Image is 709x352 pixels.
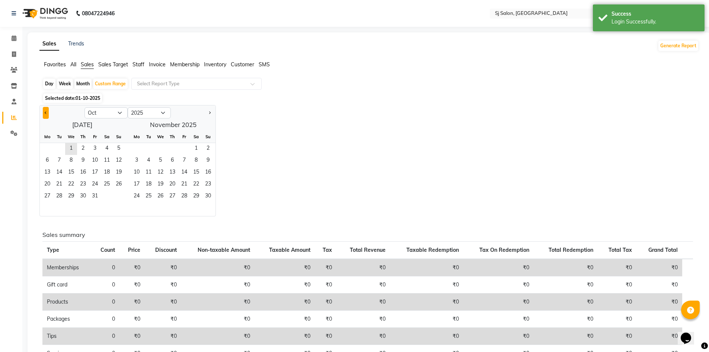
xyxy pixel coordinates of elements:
div: Sunday, November 23, 2025 [202,179,214,191]
span: 9 [77,155,89,167]
div: Tuesday, November 11, 2025 [143,167,154,179]
div: Sunday, October 12, 2025 [113,155,125,167]
span: 13 [41,167,53,179]
td: 0 [92,259,119,276]
span: Count [100,247,115,253]
span: Membership [170,61,199,68]
div: Thursday, November 27, 2025 [166,191,178,203]
td: ₹0 [119,259,145,276]
div: Friday, October 24, 2025 [89,179,101,191]
div: Sunday, October 19, 2025 [113,167,125,179]
span: 25 [101,179,113,191]
span: Selected date: [43,93,102,103]
td: ₹0 [119,328,145,345]
div: Friday, November 7, 2025 [178,155,190,167]
span: 11 [101,155,113,167]
td: ₹0 [145,259,181,276]
div: Mo [131,131,143,143]
div: Friday, November 21, 2025 [178,179,190,191]
span: Total Tax [609,247,632,253]
span: 01-10-2025 [76,95,100,101]
td: ₹0 [255,294,314,311]
span: 22 [190,179,202,191]
span: 15 [65,167,77,179]
td: ₹0 [145,311,181,328]
span: 5 [154,155,166,167]
span: 18 [143,179,154,191]
span: 3 [89,143,101,155]
img: logo [19,3,70,24]
td: ₹0 [315,276,337,294]
td: ₹0 [255,259,314,276]
td: ₹0 [598,276,636,294]
div: Friday, October 10, 2025 [89,155,101,167]
span: Price [128,247,140,253]
div: We [65,131,77,143]
div: Tuesday, October 28, 2025 [53,191,65,203]
div: Login Successfully. [611,18,699,26]
span: 16 [77,167,89,179]
div: Wednesday, November 19, 2025 [154,179,166,191]
span: 23 [77,179,89,191]
div: Thursday, October 30, 2025 [77,191,89,203]
div: Sunday, November 16, 2025 [202,167,214,179]
td: ₹0 [463,276,534,294]
div: Su [202,131,214,143]
td: ₹0 [598,328,636,345]
select: Select year [128,107,171,118]
div: Saturday, November 1, 2025 [190,143,202,155]
div: Wednesday, October 1, 2025 [65,143,77,155]
div: Monday, November 17, 2025 [131,179,143,191]
div: Monday, October 27, 2025 [41,191,53,203]
td: ₹0 [598,259,636,276]
div: Tu [53,131,65,143]
div: Mo [41,131,53,143]
span: Sales [81,61,94,68]
td: ₹0 [315,259,337,276]
span: 6 [166,155,178,167]
span: 10 [131,167,143,179]
span: 26 [113,179,125,191]
td: ₹0 [463,294,534,311]
div: Saturday, October 18, 2025 [101,167,113,179]
div: Success [611,10,699,18]
span: 17 [131,179,143,191]
span: Type [47,247,59,253]
td: 0 [92,276,119,294]
td: ₹0 [181,311,255,328]
span: 1 [190,143,202,155]
button: Generate Report [658,41,698,51]
span: 16 [202,167,214,179]
h6: Sales summary [42,231,693,238]
td: ₹0 [181,259,255,276]
div: Monday, October 20, 2025 [41,179,53,191]
span: 31 [89,191,101,203]
div: Thursday, November 20, 2025 [166,179,178,191]
div: Custom Range [93,79,128,89]
td: Gift card [42,276,92,294]
div: Fr [178,131,190,143]
td: ₹0 [181,276,255,294]
span: 17 [89,167,101,179]
td: ₹0 [636,276,682,294]
div: Tuesday, November 25, 2025 [143,191,154,203]
div: Friday, November 28, 2025 [178,191,190,203]
div: Tuesday, October 14, 2025 [53,167,65,179]
div: Sunday, October 5, 2025 [113,143,125,155]
span: Favorites [44,61,66,68]
div: Wednesday, November 26, 2025 [154,191,166,203]
div: We [154,131,166,143]
span: 13 [166,167,178,179]
span: Inventory [204,61,226,68]
td: ₹0 [390,328,463,345]
span: 19 [154,179,166,191]
span: Taxable Redemption [406,247,459,253]
div: Wednesday, October 15, 2025 [65,167,77,179]
td: ₹0 [336,294,390,311]
span: 18 [101,167,113,179]
td: Memberships [42,259,92,276]
span: 14 [53,167,65,179]
td: ₹0 [534,294,598,311]
span: 23 [202,179,214,191]
td: ₹0 [463,311,534,328]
